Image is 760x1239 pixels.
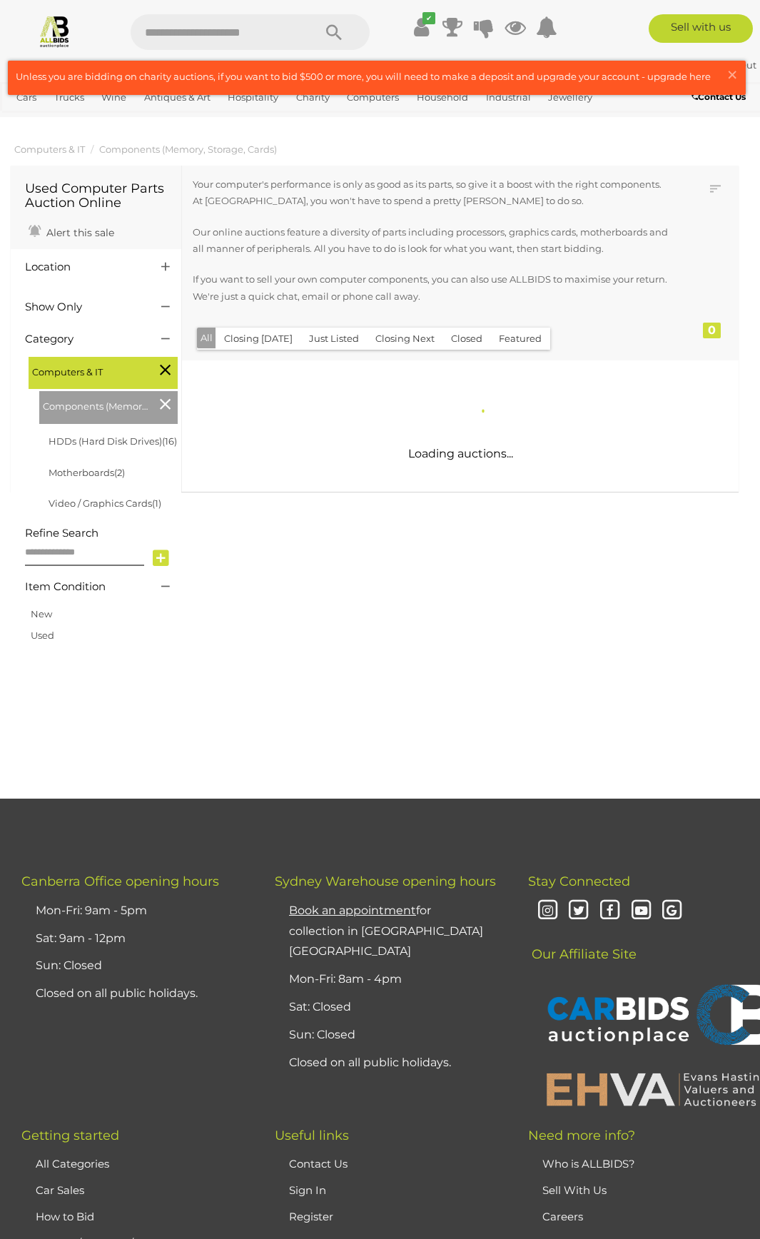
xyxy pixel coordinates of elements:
p: If you want to sell your own computer components, you can also use ALLBIDS to maximise your retur... [193,271,673,305]
span: Loading auctions... [408,447,513,460]
a: Sell with us [649,14,753,43]
a: Computers & IT [14,143,85,155]
a: Syedhashme [637,59,710,71]
i: Youtube [629,899,654,924]
a: Components (Memory, Storage, Cards) [99,143,277,155]
button: All [197,328,216,348]
span: (1) [152,497,161,509]
p: Your computer's performance is only as good as its parts, so give it a boost with the right compo... [193,176,673,210]
strong: Syedhashme [637,59,708,71]
a: How to Bid [36,1210,94,1223]
span: (16) [162,435,177,447]
li: Sat: 9am - 12pm [32,925,239,953]
a: Car Sales [36,1183,84,1197]
span: Getting started [21,1128,119,1143]
button: Just Listed [300,328,368,350]
a: Sign Out [715,59,756,71]
a: ✔ [410,14,432,40]
a: Trucks [49,86,90,109]
a: Sign In [289,1183,326,1197]
span: Canberra Office opening hours [21,874,219,889]
li: Sun: Closed [285,1021,492,1049]
a: HDDs (Hard Disk Drives)(16) [49,435,177,447]
button: Closing Next [367,328,443,350]
a: Jewellery [542,86,598,109]
li: Sun: Closed [32,952,239,980]
i: Twitter [567,899,592,924]
div: 0 [703,323,721,338]
a: Who is ALLBIDS? [542,1157,635,1170]
i: Instagram [535,899,560,924]
span: Components (Memory, Storage, Cards) [43,395,150,415]
a: Motherboards(2) [49,467,125,478]
a: Sell With Us [542,1183,607,1197]
h4: Category [25,333,140,345]
h1: Used Computer Parts Auction Online [25,182,167,211]
b: Contact Us [691,91,746,102]
a: New [31,608,52,619]
a: Industrial [480,86,537,109]
h4: Refine Search [25,527,178,540]
a: Cars [11,86,42,109]
a: Contact Us [691,89,749,105]
a: Book an appointmentfor collection in [GEOGRAPHIC_DATA] [GEOGRAPHIC_DATA] [289,904,483,959]
li: Mon-Fri: 9am - 5pm [32,897,239,925]
a: Used [31,629,54,641]
a: Antiques & Art [138,86,216,109]
li: Mon-Fri: 8am - 4pm [285,966,492,993]
p: Our online auctions feature a diversity of parts including processors, graphics cards, motherboar... [193,224,673,258]
li: Closed on all public holidays. [285,1049,492,1077]
span: Computers & IT [32,360,139,380]
span: Stay Connected [528,874,630,889]
button: Closed [442,328,491,350]
li: Sat: Closed [285,993,492,1021]
a: Wine [96,86,132,109]
a: Hospitality [222,86,284,109]
button: Search [298,14,370,50]
span: (2) [114,467,125,478]
i: Google [660,899,685,924]
h4: Location [25,261,140,273]
li: Closed on all public holidays. [32,980,239,1008]
a: All Categories [36,1157,109,1170]
span: × [726,61,739,88]
img: Allbids.com.au [38,14,71,48]
a: Charity [290,86,335,109]
button: Featured [490,328,550,350]
h4: Item Condition [25,581,140,593]
span: Need more info? [528,1128,635,1143]
a: Alert this sale [25,221,118,242]
a: Computers [341,86,405,109]
a: Register [289,1210,333,1223]
u: Book an appointment [289,904,416,917]
a: Careers [542,1210,583,1223]
span: Alert this sale [43,226,114,239]
a: Household [411,86,474,109]
span: Useful links [275,1128,349,1143]
span: Sydney Warehouse opening hours [275,874,496,889]
a: Contact Us [289,1157,348,1170]
button: Closing [DATE] [216,328,301,350]
a: Sports [56,109,96,133]
i: Facebook [597,899,622,924]
a: Office [11,109,49,133]
span: Our Affiliate Site [528,925,637,962]
i: ✔ [422,12,435,24]
a: Video / Graphics Cards(1) [49,497,161,509]
h4: Show Only [25,301,140,313]
a: [GEOGRAPHIC_DATA] [102,109,215,133]
span: | [710,59,713,71]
